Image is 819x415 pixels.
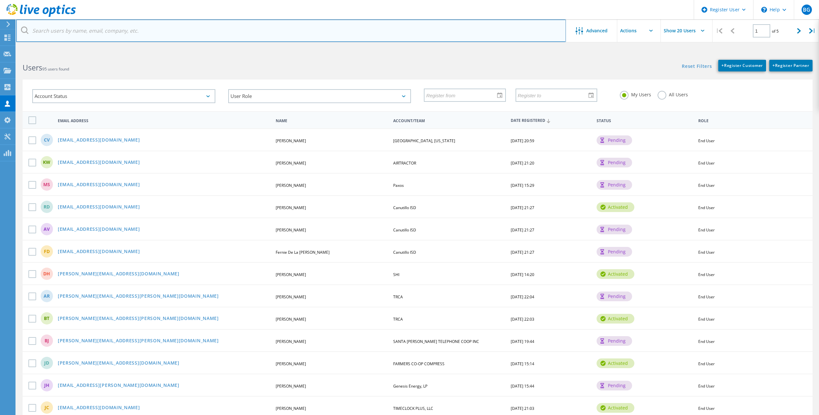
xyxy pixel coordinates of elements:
[393,205,416,210] span: Canutillo ISD
[511,272,534,277] span: [DATE] 14:20
[698,119,803,123] span: Role
[393,160,416,166] span: AIRTRACTOR
[597,225,632,234] div: pending
[511,339,534,344] span: [DATE] 19:44
[276,272,306,277] span: [PERSON_NAME]
[597,403,634,413] div: activated
[511,294,534,300] span: [DATE] 22:04
[44,205,50,209] span: RD
[597,135,632,145] div: pending
[393,250,416,255] span: Canutillo ISD
[511,361,534,367] span: [DATE] 15:14
[393,227,416,233] span: Canutillo ISD
[393,119,505,123] span: Account/Team
[393,316,403,322] span: TRCA
[58,205,140,210] a: [EMAIL_ADDRESS][DOMAIN_NAME]
[773,63,775,68] b: +
[718,60,766,71] a: +Register Customer
[806,19,819,42] div: |
[393,406,433,411] span: TIMECLOCK PLUS, LLC
[58,119,270,123] span: Email Address
[44,227,50,231] span: AV
[511,227,534,233] span: [DATE] 21:27
[393,383,427,389] span: Genesis Energy, LP
[276,183,306,188] span: [PERSON_NAME]
[276,339,306,344] span: [PERSON_NAME]
[32,89,215,103] div: Account Status
[16,19,566,42] input: Search users by name, email, company, etc.
[276,205,306,210] span: [PERSON_NAME]
[712,19,726,42] div: |
[698,339,715,344] span: End User
[597,358,634,368] div: activated
[511,183,534,188] span: [DATE] 15:29
[58,160,140,165] a: [EMAIL_ADDRESS][DOMAIN_NAME]
[393,339,479,344] span: SANTA [PERSON_NAME] TELEPHONE COOP INC
[58,338,219,344] a: [PERSON_NAME][EMAIL_ADDRESS][PERSON_NAME][DOMAIN_NAME]
[58,361,179,366] a: [PERSON_NAME][EMAIL_ADDRESS][DOMAIN_NAME]
[276,119,388,123] span: Name
[228,89,411,103] div: User Role
[276,383,306,389] span: [PERSON_NAME]
[58,271,179,277] a: [PERSON_NAME][EMAIL_ADDRESS][DOMAIN_NAME]
[698,272,715,277] span: End User
[58,405,140,411] a: [EMAIL_ADDRESS][DOMAIN_NAME]
[682,64,712,69] a: Reset Filters
[773,63,809,68] span: Register Partner
[58,316,219,322] a: [PERSON_NAME][EMAIL_ADDRESS][PERSON_NAME][DOMAIN_NAME]
[44,383,49,388] span: JH
[698,361,715,367] span: End User
[276,294,306,300] span: [PERSON_NAME]
[698,406,715,411] span: End User
[6,14,76,18] a: Live Optics Dashboard
[23,62,42,73] b: Users
[511,406,534,411] span: [DATE] 21:03
[276,361,306,367] span: [PERSON_NAME]
[44,249,50,254] span: FD
[58,249,140,255] a: [EMAIL_ADDRESS][DOMAIN_NAME]
[698,227,715,233] span: End User
[44,138,50,142] span: CV
[45,405,49,410] span: JC
[45,338,49,343] span: BJ
[597,247,632,257] div: pending
[597,119,693,123] span: Status
[58,294,219,299] a: [PERSON_NAME][EMAIL_ADDRESS][PERSON_NAME][DOMAIN_NAME]
[393,294,403,300] span: TRCA
[276,160,306,166] span: [PERSON_NAME]
[769,60,813,71] a: +Register Partner
[698,160,715,166] span: End User
[276,406,306,411] span: [PERSON_NAME]
[393,272,399,277] span: SHI
[722,63,724,68] b: +
[276,250,330,255] span: Fernie De La [PERSON_NAME]
[597,269,634,279] div: activated
[698,316,715,322] span: End User
[698,205,715,210] span: End User
[44,316,49,321] span: BT
[698,250,715,255] span: End User
[698,383,715,389] span: End User
[276,316,306,322] span: [PERSON_NAME]
[44,294,50,298] span: AR
[722,63,763,68] span: Register Customer
[698,138,715,144] span: End User
[597,336,632,346] div: pending
[42,66,69,72] span: 95 users found
[58,227,140,232] a: [EMAIL_ADDRESS][DOMAIN_NAME]
[803,7,810,12] span: BG
[58,383,179,388] a: [EMAIL_ADDRESS][PERSON_NAME][DOMAIN_NAME]
[276,227,306,233] span: [PERSON_NAME]
[658,91,688,97] label: All Users
[511,160,534,166] span: [DATE] 21:20
[597,381,632,390] div: pending
[511,205,534,210] span: [DATE] 21:27
[58,138,140,143] a: [EMAIL_ADDRESS][DOMAIN_NAME]
[58,182,140,188] a: [EMAIL_ADDRESS][DOMAIN_NAME]
[43,160,50,165] span: KW
[511,250,534,255] span: [DATE] 21:27
[772,28,779,34] span: of 5
[44,361,49,365] span: JD
[276,138,306,144] span: [PERSON_NAME]
[393,138,455,144] span: [GEOGRAPHIC_DATA], [US_STATE]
